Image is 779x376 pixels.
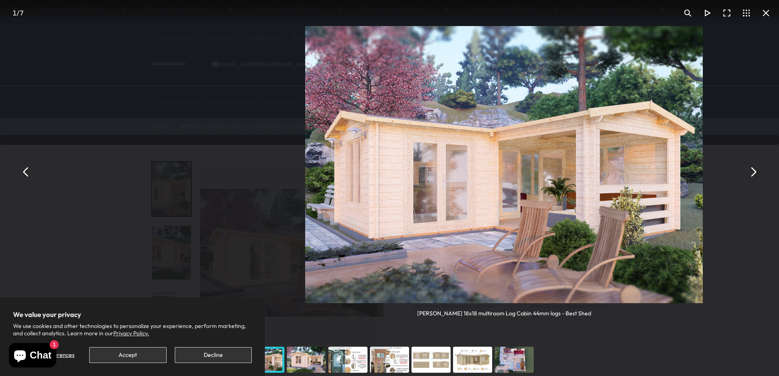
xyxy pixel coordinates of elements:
span: 7 [20,9,24,17]
div: / [3,3,33,23]
button: Toggle zoom level [678,3,698,23]
p: We use cookies and other technologies to personalize your experience, perform marketing, and coll... [13,322,252,337]
inbox-online-store-chat: Shopify online store chat [7,343,59,369]
button: Previous [16,162,36,181]
button: Next [743,162,763,181]
button: Toggle thumbnails [737,3,756,23]
div: [PERSON_NAME] 18x18 multiroom Log Cabin 44mm logs - Best Shed [417,303,591,317]
button: Decline [175,347,252,363]
span: 1 [13,9,17,17]
a: Privacy Policy. [113,330,149,337]
button: Close [756,3,776,23]
button: Accept [89,347,166,363]
h2: We value your privacy [13,310,252,319]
